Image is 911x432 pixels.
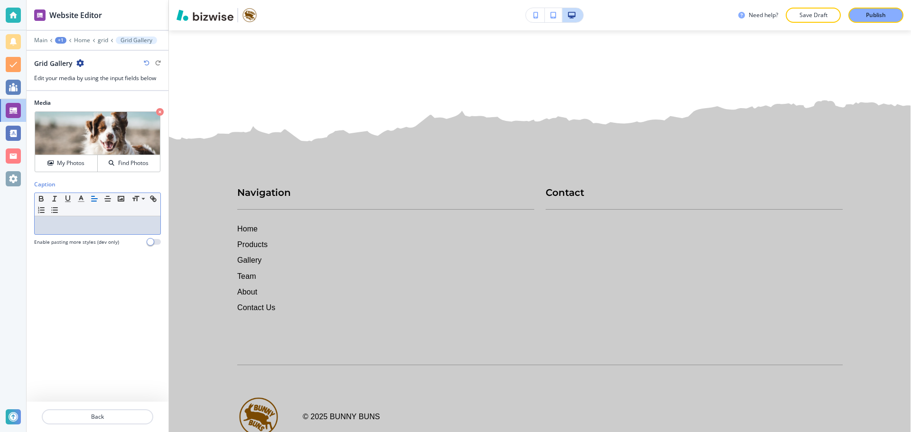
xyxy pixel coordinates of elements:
h6: Team [237,270,534,282]
h6: Contact Us [237,302,534,313]
h6: Products [237,239,534,250]
h2: Grid Gallery [34,58,73,68]
button: Main [34,37,47,44]
h6: About [237,286,534,298]
h2: Caption [34,180,56,189]
h6: Gallery [237,254,534,266]
img: Bizwise Logo [177,9,233,21]
p: Grid Gallery [121,37,152,44]
h6: Home [237,223,534,235]
p: Back [43,413,152,421]
div: My PhotosFind Photos [34,111,161,173]
button: Home [74,37,90,44]
button: Find Photos [98,155,160,172]
h4: Find Photos [118,159,149,167]
img: Your Logo [242,8,257,23]
button: +1 [55,37,66,44]
strong: Contact [546,187,584,198]
h4: Enable pasting more styles (dev only) [34,239,119,246]
p: Save Draft [798,11,828,19]
button: My Photos [35,155,98,172]
button: Publish [848,8,903,23]
h3: Edit your media by using the input fields below [34,74,161,83]
h3: Need help? [749,11,778,19]
p: Publish [866,11,886,19]
h4: My Photos [57,159,84,167]
img: editor icon [34,9,46,21]
strong: Navigation [237,187,291,198]
h6: © 2025 Bunny Buns [303,411,380,423]
button: Back [42,409,153,424]
button: Save Draft [786,8,841,23]
button: grid [98,37,108,44]
h2: Website Editor [49,9,102,21]
button: Grid Gallery [116,37,157,44]
h2: Media [34,99,161,107]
